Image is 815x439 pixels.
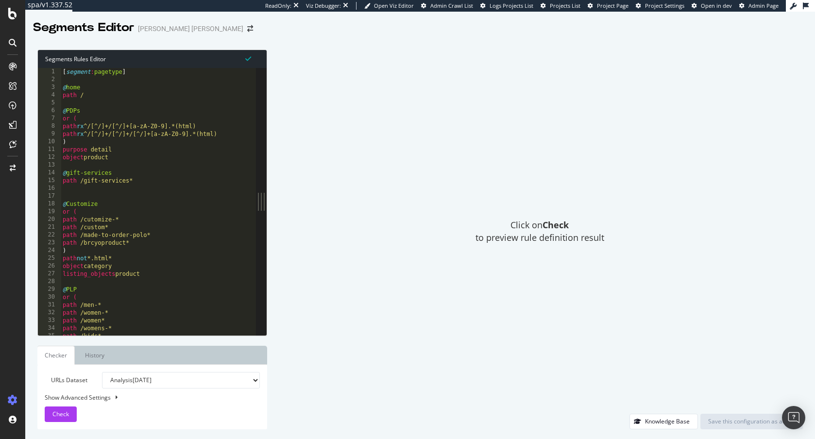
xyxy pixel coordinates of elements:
button: Check [45,406,77,422]
a: Knowledge Base [629,417,698,425]
div: Knowledge Base [645,417,690,425]
div: 13 [38,161,61,169]
span: Syntax is valid [245,54,251,63]
div: 20 [38,216,61,223]
div: Segments Rules Editor [38,50,267,68]
span: Project Page [597,2,628,9]
div: 16 [38,185,61,192]
a: Project Page [588,2,628,10]
div: 24 [38,247,61,254]
div: 22 [38,231,61,239]
button: Save this configuration as active [700,414,803,429]
span: Admin Crawl List [430,2,473,9]
a: Checker [37,346,75,365]
div: arrow-right-arrow-left [247,25,253,32]
div: 30 [38,293,61,301]
span: Projects List [550,2,580,9]
div: 14 [38,169,61,177]
div: 2 [38,76,61,84]
div: 15 [38,177,61,185]
div: Save this configuration as active [708,417,795,425]
div: 21 [38,223,61,231]
span: Check [52,410,69,418]
div: 18 [38,200,61,208]
div: 1 [38,68,61,76]
span: Open Viz Editor [374,2,414,9]
strong: Check [543,219,569,231]
div: 35 [38,332,61,340]
div: 6 [38,107,61,115]
div: Viz Debugger: [306,2,341,10]
a: Project Settings [636,2,684,10]
span: Click on to preview rule definition result [475,219,604,244]
div: 10 [38,138,61,146]
button: Knowledge Base [629,414,698,429]
label: URLs Dataset [37,372,95,388]
div: 23 [38,239,61,247]
div: [PERSON_NAME] [PERSON_NAME] [138,24,243,34]
a: Admin Crawl List [421,2,473,10]
div: 11 [38,146,61,153]
div: 8 [38,122,61,130]
a: Open in dev [692,2,732,10]
span: Admin Page [748,2,779,9]
a: Logs Projects List [480,2,533,10]
div: 17 [38,192,61,200]
div: 26 [38,262,61,270]
div: 3 [38,84,61,91]
div: Show Advanced Settings [37,393,253,402]
div: 29 [38,286,61,293]
div: Segments Editor [33,19,134,36]
span: Logs Projects List [490,2,533,9]
div: 33 [38,317,61,324]
div: 31 [38,301,61,309]
div: 19 [38,208,61,216]
div: 4 [38,91,61,99]
div: 25 [38,254,61,262]
a: Admin Page [739,2,779,10]
a: Projects List [541,2,580,10]
span: Project Settings [645,2,684,9]
a: Open Viz Editor [364,2,414,10]
div: 32 [38,309,61,317]
div: 28 [38,278,61,286]
div: ReadOnly: [265,2,291,10]
div: 34 [38,324,61,332]
div: Open Intercom Messenger [782,406,805,429]
div: 9 [38,130,61,138]
div: 5 [38,99,61,107]
a: History [77,346,112,365]
div: 7 [38,115,61,122]
span: Open in dev [701,2,732,9]
div: 27 [38,270,61,278]
div: 12 [38,153,61,161]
